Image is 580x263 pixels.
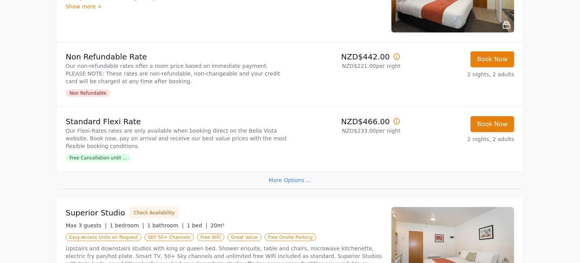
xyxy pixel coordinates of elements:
span: Free Onsite Parking [265,233,316,241]
p: NZD$466.00 [293,116,401,127]
button: Check Availability [130,207,179,219]
span: Non Refundable [66,89,110,97]
h3: Superior Studio [66,207,125,218]
span: Free WiFi [197,233,225,241]
span: Great Value [227,233,261,241]
p: 2 nights, 2 adults [407,71,514,78]
span: 20m² [210,222,225,228]
p: NZD$233.00 per night [293,127,401,135]
span: Max 3 guests | [66,222,107,228]
div: More Options ... [56,171,524,189]
p: Our non-refundable rates offer a room price based on immediate payment. PLEASE NOTE: These rates ... [66,62,287,85]
p: Our Flexi-Rates rates are only available when booking direct on the Bella Vista website. Book now... [66,127,287,150]
div: Show more > [66,3,382,10]
span: SKY 50+ Channels [144,233,194,241]
p: Standard Flexi Rate [66,116,287,127]
p: NZD$442.00 [293,51,401,62]
p: Non Refundable Rate [66,51,287,62]
p: 2 nights, 2 adults [407,135,514,143]
span: Free Cancellation until ... [66,154,131,162]
p: NZD$221.00 per night [293,62,401,70]
span: Easy-Access Units on Request [66,233,141,241]
button: Book Now [471,116,514,132]
span: 1 bedroom | [110,222,144,228]
button: Book Now [471,51,514,67]
span: 1 bed | [187,222,207,228]
span: 1 bathroom | [147,222,184,228]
